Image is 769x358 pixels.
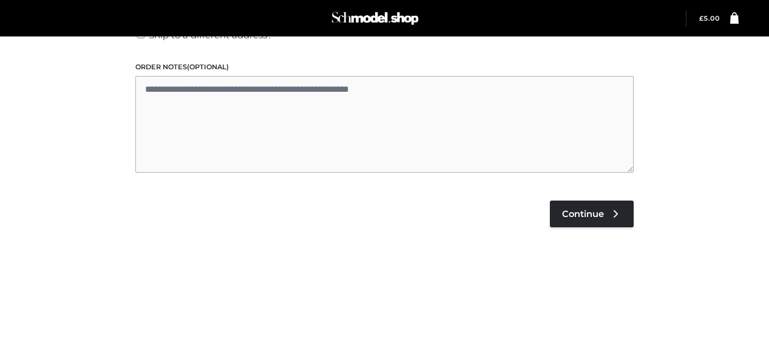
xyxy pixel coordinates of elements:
[550,201,634,227] a: Continue
[187,63,229,71] span: (optional)
[330,6,421,30] img: Schmodel Admin 964
[699,15,720,22] bdi: 5.00
[699,15,703,22] span: £
[699,15,720,22] a: £5.00
[562,208,604,219] span: Continue
[135,61,634,73] label: Order notes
